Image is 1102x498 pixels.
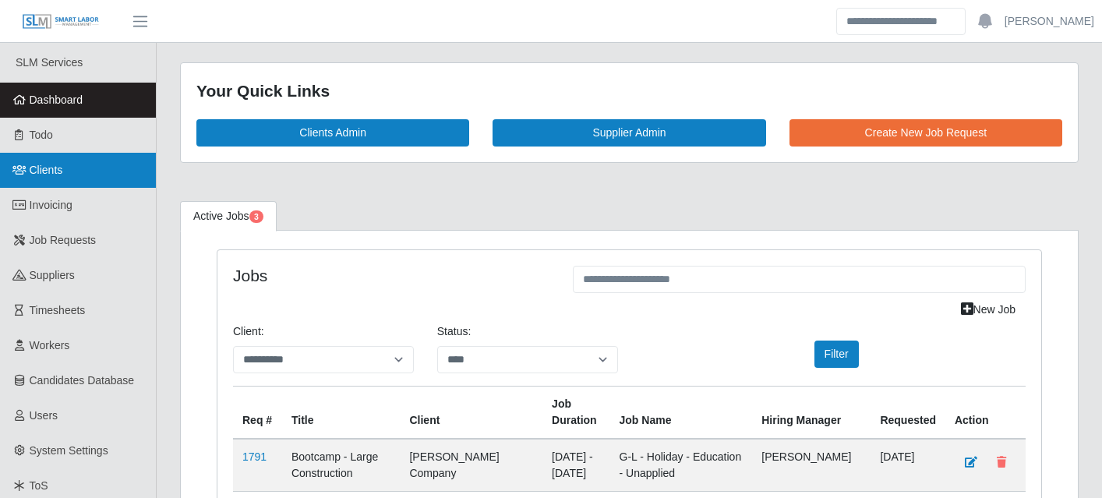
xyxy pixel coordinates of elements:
img: SLM Logo [22,13,100,30]
td: G-L - Holiday - Education - Unapplied [610,439,753,492]
td: [PERSON_NAME] [752,439,871,492]
a: 1791 [242,450,267,463]
h4: Jobs [233,266,549,285]
span: Invoicing [30,199,72,211]
span: Suppliers [30,269,75,281]
span: Timesheets [30,304,86,316]
td: [PERSON_NAME] Company [400,439,542,492]
label: Client: [233,323,264,340]
a: Create New Job Request [789,119,1062,147]
span: Workers [30,339,70,351]
th: Title [282,386,401,439]
div: Your Quick Links [196,79,1062,104]
a: Clients Admin [196,119,469,147]
a: New Job [951,296,1026,323]
a: Active Jobs [180,201,277,231]
span: Pending Jobs [249,210,263,223]
td: Bootcamp - Large Construction [282,439,401,492]
th: Client [400,386,542,439]
th: Req # [233,386,282,439]
span: Job Requests [30,234,97,246]
td: [DATE] - [DATE] [542,439,609,492]
th: Requested [871,386,945,439]
input: Search [836,8,966,35]
a: Supplier Admin [493,119,765,147]
button: Filter [814,341,859,368]
td: [DATE] [871,439,945,492]
th: Action [945,386,1026,439]
span: SLM Services [16,56,83,69]
span: Dashboard [30,94,83,106]
th: Hiring Manager [752,386,871,439]
th: Job Name [610,386,753,439]
a: [PERSON_NAME] [1005,13,1094,30]
label: Status: [437,323,472,340]
span: Users [30,409,58,422]
span: System Settings [30,444,108,457]
span: Candidates Database [30,374,135,387]
span: Todo [30,129,53,141]
span: ToS [30,479,48,492]
th: Job Duration [542,386,609,439]
span: Clients [30,164,63,176]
